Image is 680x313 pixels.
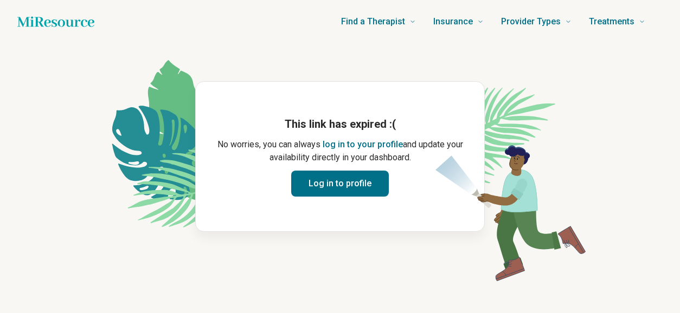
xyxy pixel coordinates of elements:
p: No worries, you can always and update your availability directly in your dashboard. [213,138,467,164]
span: Insurance [433,14,473,29]
a: Home page [17,11,94,32]
h1: This link has expired :( [213,116,467,132]
span: Treatments [589,14,634,29]
button: Log in to profile [291,171,389,197]
span: Provider Types [501,14,561,29]
button: log in to your profile [323,138,403,151]
span: Find a Therapist [341,14,405,29]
